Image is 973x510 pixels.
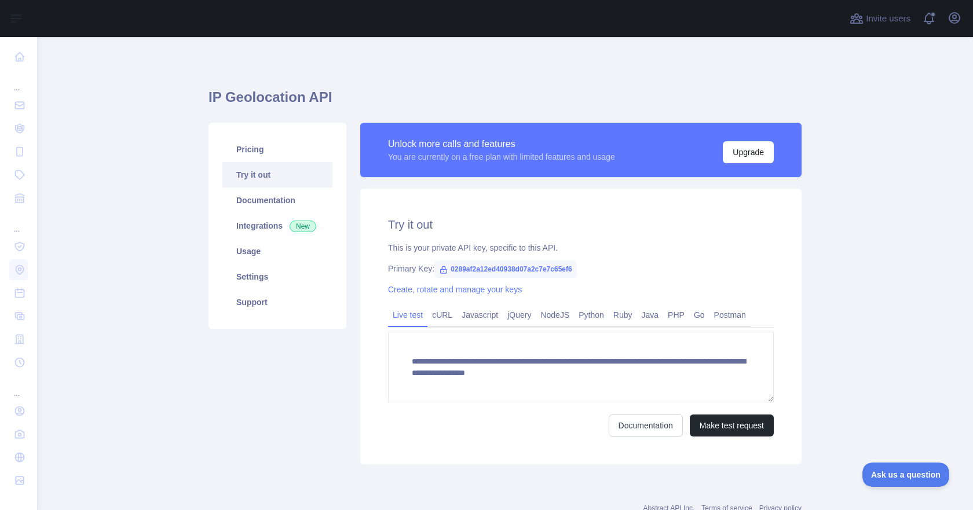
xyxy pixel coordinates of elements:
a: Documentation [222,188,332,213]
button: Invite users [847,9,913,28]
a: Documentation [609,414,683,436]
iframe: Toggle Customer Support [862,463,950,487]
a: Support [222,289,332,315]
a: Pricing [222,137,332,162]
a: jQuery [503,306,536,324]
div: Primary Key: [388,263,774,274]
a: Settings [222,264,332,289]
a: Live test [388,306,427,324]
a: cURL [427,306,457,324]
a: Create, rotate and manage your keys [388,285,522,294]
span: Invite users [866,12,910,25]
a: Java [637,306,664,324]
a: Try it out [222,162,332,188]
button: Make test request [690,414,774,436]
span: 0289af2a12ed40938d07a2c7e7c65ef6 [434,260,577,278]
div: Unlock more calls and features [388,137,615,151]
div: ... [9,69,28,93]
button: Upgrade [723,141,774,163]
div: ... [9,211,28,234]
a: NodeJS [536,306,574,324]
a: Ruby [609,306,637,324]
span: New [290,221,316,232]
a: Javascript [457,306,503,324]
div: You are currently on a free plan with limited features and usage [388,151,615,163]
div: This is your private API key, specific to this API. [388,242,774,254]
a: Python [574,306,609,324]
a: Usage [222,239,332,264]
h2: Try it out [388,217,774,233]
div: ... [9,375,28,398]
a: Integrations New [222,213,332,239]
h1: IP Geolocation API [209,88,802,116]
a: Postman [709,306,751,324]
a: PHP [663,306,689,324]
a: Go [689,306,709,324]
